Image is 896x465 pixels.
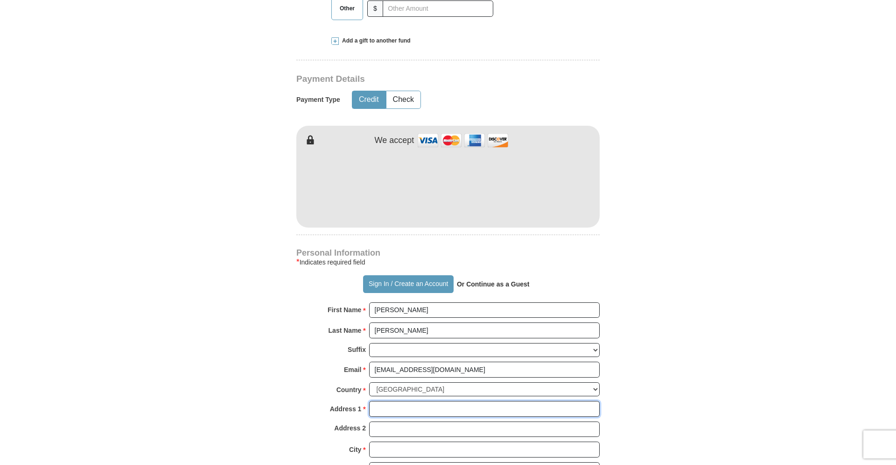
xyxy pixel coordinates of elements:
strong: City [349,443,361,456]
div: Indicates required field [296,257,600,268]
h5: Payment Type [296,96,340,104]
span: Other [335,1,359,15]
strong: First Name [328,303,361,316]
strong: Email [344,363,361,376]
strong: Or Continue as a Guest [457,280,530,288]
input: Other Amount [383,0,493,17]
strong: Address 1 [330,402,362,415]
strong: Last Name [329,324,362,337]
button: Check [386,91,420,108]
span: Add a gift to another fund [339,37,411,45]
h4: We accept [375,136,414,146]
strong: Country [336,383,362,396]
strong: Suffix [348,343,366,356]
button: Sign In / Create an Account [363,275,453,293]
h4: Personal Information [296,249,600,257]
button: Credit [352,91,385,108]
strong: Address 2 [334,422,366,435]
img: credit cards accepted [416,130,510,150]
h3: Payment Details [296,74,534,85]
span: $ [367,0,383,17]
